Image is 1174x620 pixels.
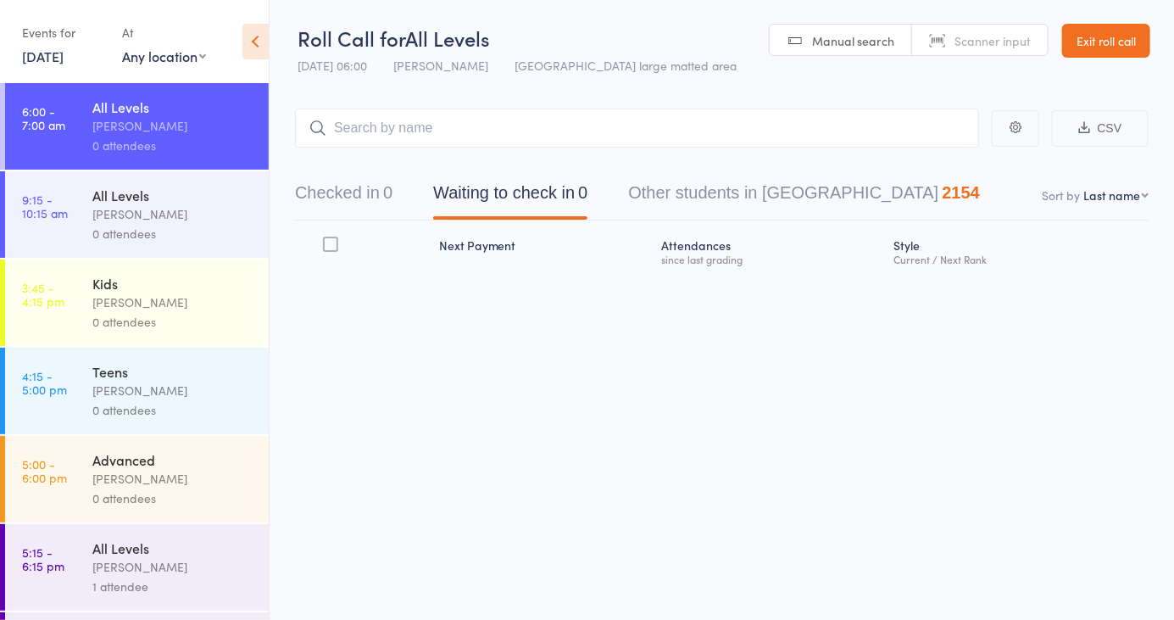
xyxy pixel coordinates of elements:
a: Exit roll call [1062,24,1150,58]
time: 6:00 - 7:00 am [22,104,65,131]
button: Waiting to check in0 [433,175,587,220]
div: 0 [578,183,587,202]
div: Last name [1083,187,1140,204]
span: Scanner input [954,32,1031,49]
time: 3:45 - 4:15 pm [22,281,64,308]
span: Manual search [812,32,894,49]
a: 9:15 -10:15 amAll Levels[PERSON_NAME]0 attendees [5,171,269,258]
a: 5:15 -6:15 pmAll Levels[PERSON_NAME]1 attendee [5,524,269,611]
button: Checked in0 [295,175,392,220]
div: [PERSON_NAME] [92,469,254,489]
time: 9:15 - 10:15 am [22,193,68,220]
button: Other students in [GEOGRAPHIC_DATA]2154 [628,175,980,220]
div: 0 attendees [92,136,254,155]
div: Any location [122,47,206,65]
span: [PERSON_NAME] [393,57,488,74]
div: At [122,19,206,47]
div: 0 attendees [92,489,254,508]
div: Style [887,228,1149,273]
time: 5:00 - 6:00 pm [22,457,67,484]
span: Roll Call for [298,24,405,52]
div: 0 attendees [92,400,254,420]
input: Search by name [295,109,979,148]
div: 0 attendees [92,224,254,243]
div: [PERSON_NAME] [92,204,254,224]
div: [PERSON_NAME] [92,381,254,400]
div: [PERSON_NAME] [92,557,254,577]
span: [DATE] 06:00 [298,57,367,74]
a: 4:15 -5:00 pmTeens[PERSON_NAME]0 attendees [5,348,269,434]
button: CSV [1052,110,1149,147]
a: 5:00 -6:00 pmAdvanced[PERSON_NAME]0 attendees [5,436,269,522]
time: 5:15 - 6:15 pm [22,545,64,573]
div: Teens [92,362,254,381]
div: 0 attendees [92,312,254,332]
time: 4:15 - 5:00 pm [22,369,67,396]
div: [PERSON_NAME] [92,293,254,312]
div: Events for [22,19,105,47]
label: Sort by [1042,187,1080,204]
div: Advanced [92,450,254,469]
div: Kids [92,274,254,293]
div: [PERSON_NAME] [92,116,254,136]
div: All Levels [92,186,254,204]
div: All Levels [92,98,254,116]
a: 6:00 -7:00 amAll Levels[PERSON_NAME]0 attendees [5,83,269,170]
div: 2154 [942,183,980,202]
a: [DATE] [22,47,64,65]
div: since last grading [661,254,880,265]
div: All Levels [92,539,254,557]
div: Atten­dances [654,228,887,273]
div: Current / Next Rank [893,254,1142,265]
span: All Levels [405,24,490,52]
div: 0 [383,183,392,202]
a: 3:45 -4:15 pmKids[PERSON_NAME]0 attendees [5,260,269,346]
div: Next Payment [432,228,654,273]
span: [GEOGRAPHIC_DATA] large matted area [515,57,737,74]
div: 1 attendee [92,577,254,596]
